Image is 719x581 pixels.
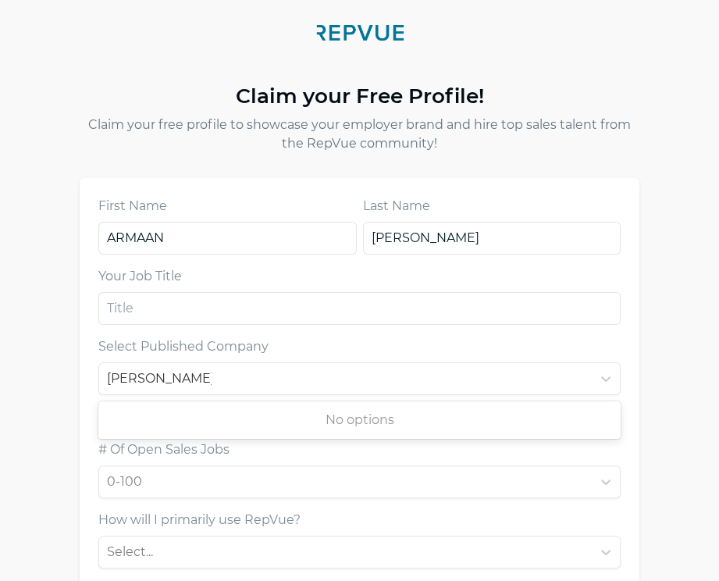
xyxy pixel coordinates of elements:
label: Last Name [363,197,430,216]
label: # Of Open Sales Jobs [98,440,230,459]
div: No options [98,405,621,436]
input: Last Name [363,222,621,255]
img: RepVue [316,25,404,41]
input: First Name [98,222,357,255]
input: Title [98,292,621,325]
label: How will I primarily use RepVue? [98,511,301,529]
label: Select Published Company [98,337,269,356]
label: First Name [98,197,167,216]
h3: Claim your Free Profile! [80,84,640,109]
p: Claim your free profile to showcase your employer brand and hire top sales talent from the RepVue... [80,116,640,153]
label: Your Job Title [98,267,182,286]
